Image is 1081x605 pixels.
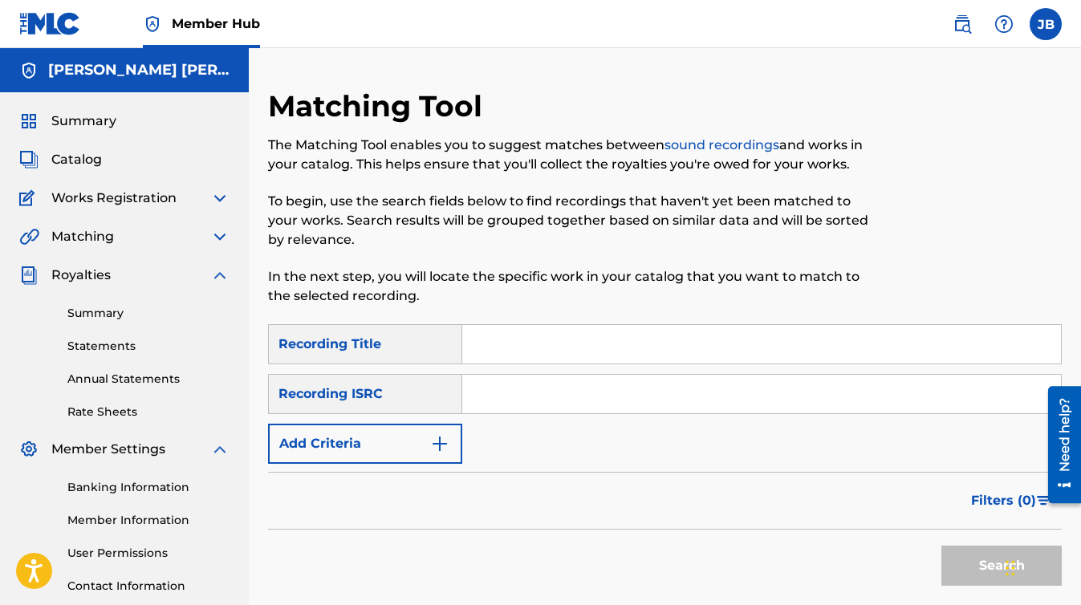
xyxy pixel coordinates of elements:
a: Public Search [946,8,978,40]
a: sound recordings [664,137,779,152]
a: SummarySummary [19,112,116,131]
a: Banking Information [67,479,230,496]
img: MLC Logo [19,12,81,35]
img: expand [210,266,230,285]
span: Catalog [51,150,102,169]
div: Help [988,8,1020,40]
span: Works Registration [51,189,177,208]
img: expand [210,227,230,246]
iframe: Resource Center [1036,380,1081,510]
img: help [994,14,1014,34]
a: Rate Sheets [67,404,230,420]
img: Catalog [19,150,39,169]
span: Summary [51,112,116,131]
a: Statements [67,338,230,355]
div: Drag [1006,544,1015,592]
p: The Matching Tool enables you to suggest matches between and works in your catalog. This helps en... [268,136,880,174]
span: Member Settings [51,440,165,459]
span: Matching [51,227,114,246]
button: Add Criteria [268,424,462,464]
form: Search Form [268,324,1062,594]
img: expand [210,189,230,208]
img: Summary [19,112,39,131]
img: Works Registration [19,189,40,208]
img: Top Rightsholder [143,14,162,34]
a: User Permissions [67,545,230,562]
img: Royalties [19,266,39,285]
div: User Menu [1030,8,1062,40]
span: Member Hub [172,14,260,33]
img: expand [210,440,230,459]
p: In the next step, you will locate the specific work in your catalog that you want to match to the... [268,267,880,306]
a: Member Information [67,512,230,529]
h5: J. Paul Brittain [48,61,230,79]
iframe: Chat Widget [1001,528,1081,605]
a: CatalogCatalog [19,150,102,169]
span: Royalties [51,266,111,285]
img: Accounts [19,61,39,80]
img: Member Settings [19,440,39,459]
img: 9d2ae6d4665cec9f34b9.svg [430,434,449,453]
a: Summary [67,305,230,322]
p: To begin, use the search fields below to find recordings that haven't yet been matched to your wo... [268,192,880,250]
img: Matching [19,227,39,246]
a: Annual Statements [67,371,230,388]
h2: Matching Tool [268,88,490,124]
span: Filters ( 0 ) [971,491,1036,510]
img: search [953,14,972,34]
a: Contact Information [67,578,230,595]
button: Filters (0) [961,481,1062,521]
